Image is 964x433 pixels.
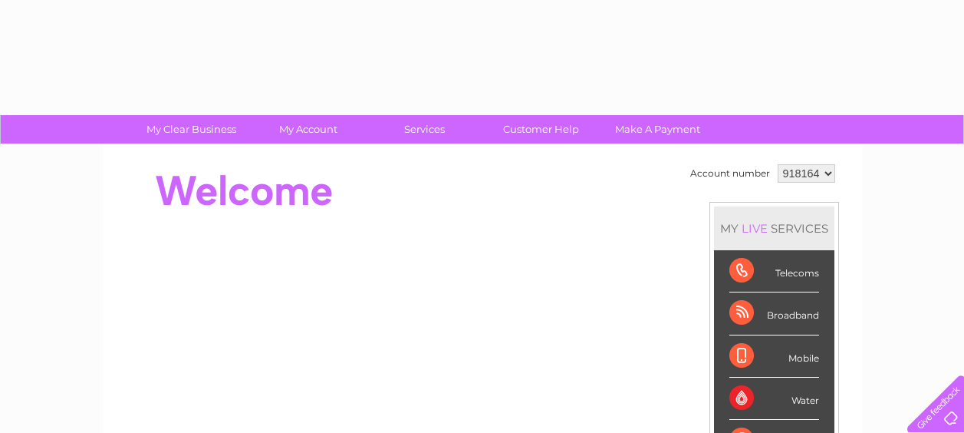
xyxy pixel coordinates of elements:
td: Account number [686,160,774,187]
a: Make A Payment [594,115,721,144]
div: LIVE [739,221,771,236]
div: Telecoms [729,250,819,293]
div: Water [729,378,819,420]
a: My Clear Business [128,115,255,144]
div: Mobile [729,335,819,378]
a: Services [361,115,488,144]
div: MY SERVICES [714,207,834,250]
a: My Account [245,115,371,144]
div: Broadband [729,293,819,335]
a: Customer Help [478,115,604,144]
